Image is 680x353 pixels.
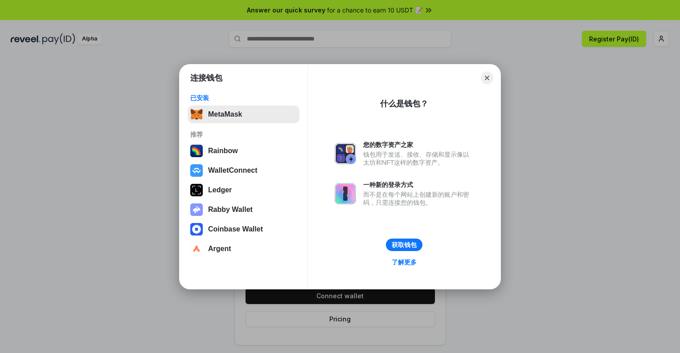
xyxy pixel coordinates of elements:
button: 获取钱包 [386,239,422,251]
div: 您的数字资产之家 [363,141,474,149]
div: 推荐 [190,130,297,138]
div: Argent [208,245,231,253]
div: 已安装 [190,94,297,102]
button: Ledger [188,181,299,199]
img: svg+xml,%3Csvg%20width%3D%2228%22%20height%3D%2228%22%20viewBox%3D%220%200%2028%2028%22%20fill%3D... [190,223,203,235]
button: MetaMask [188,105,299,123]
button: Argent [188,240,299,258]
div: 钱包用于发送、接收、存储和显示像以太坊和NFT这样的数字资产。 [363,150,474,166]
div: Rainbow [208,147,238,155]
button: Rabby Wallet [188,201,299,219]
button: WalletConnect [188,162,299,179]
img: svg+xml,%3Csvg%20width%3D%22120%22%20height%3D%22120%22%20viewBox%3D%220%200%20120%20120%22%20fil... [190,145,203,157]
a: 了解更多 [386,256,422,268]
div: MetaMask [208,110,242,118]
div: Rabby Wallet [208,206,253,214]
div: WalletConnect [208,166,258,174]
div: 什么是钱包？ [380,98,428,109]
div: Ledger [208,186,232,194]
div: 一种新的登录方式 [363,181,474,189]
div: 获取钱包 [392,241,417,249]
div: 了解更多 [392,258,417,266]
img: svg+xml,%3Csvg%20xmlns%3D%22http%3A%2F%2Fwww.w3.org%2F2000%2Fsvg%22%20width%3D%2228%22%20height%3... [190,184,203,196]
img: svg+xml,%3Csvg%20width%3D%2228%22%20height%3D%2228%22%20viewBox%3D%220%200%2028%2028%22%20fill%3D... [190,164,203,177]
img: svg+xml,%3Csvg%20fill%3D%22none%22%20height%3D%2233%22%20viewBox%3D%220%200%2035%2033%22%20width%... [190,108,203,121]
div: 而不是在每个网站上创建新的账户和密码，只需连接您的钱包。 [363,191,474,207]
img: svg+xml,%3Csvg%20width%3D%2228%22%20height%3D%2228%22%20viewBox%3D%220%200%2028%2028%22%20fill%3D... [190,243,203,255]
button: Close [481,72,493,84]
img: svg+xml,%3Csvg%20xmlns%3D%22http%3A%2F%2Fwww.w3.org%2F2000%2Fsvg%22%20fill%3D%22none%22%20viewBox... [335,183,356,204]
div: Coinbase Wallet [208,225,263,233]
button: Coinbase Wallet [188,220,299,238]
button: Rainbow [188,142,299,160]
img: svg+xml,%3Csvg%20xmlns%3D%22http%3A%2F%2Fwww.w3.org%2F2000%2Fsvg%22%20fill%3D%22none%22%20viewBox... [190,203,203,216]
h1: 连接钱包 [190,73,222,83]
img: svg+xml,%3Csvg%20xmlns%3D%22http%3A%2F%2Fwww.w3.org%2F2000%2Fsvg%22%20fill%3D%22none%22%20viewBox... [335,143,356,164]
